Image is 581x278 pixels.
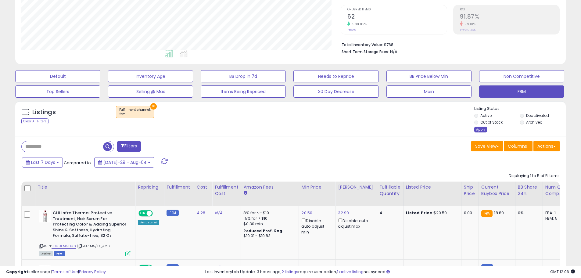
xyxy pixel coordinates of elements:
div: Amazon AI [138,220,159,225]
b: Total Inventory Value: [342,42,383,47]
span: 18.89 [494,210,504,216]
button: BB Drop in 7d [201,70,286,82]
button: Actions [533,141,560,151]
div: seller snap | | [6,269,106,275]
small: FBM [167,210,178,216]
div: Min Price [301,184,333,190]
b: CHI Infra Thermal Protective Treatment, Hair Serum For Protecting Color & Adding Superior Shine &... [53,210,127,240]
div: $0.30 min [243,221,294,227]
button: Inventory Age [108,70,193,82]
label: Out of Stock [480,120,503,125]
a: 32.99 [338,210,349,216]
div: Clear All Filters [21,118,48,124]
button: Main [386,85,472,98]
h2: 91.87% [460,13,559,21]
button: Last 7 Days [22,157,63,168]
span: Ordered Items [347,8,447,11]
button: Columns [504,141,533,151]
strong: Copyright [6,269,28,275]
small: Prev: 9 [347,28,356,32]
div: Fulfillment Cost [215,184,238,197]
a: 2 listings [282,269,298,275]
span: OFF [152,211,162,216]
label: Active [480,113,492,118]
button: FBM [479,85,564,98]
div: Repricing [138,184,161,190]
small: 588.89% [350,22,367,27]
div: Last InventoryLab Update: 3 hours ago, require user action, not synced. [205,269,575,275]
img: 31hmHMlLBNL._SL40_.jpg [39,210,51,222]
div: 15% for > $10 [243,216,294,221]
div: Displaying 1 to 5 of 5 items [509,173,560,179]
div: Current Buybox Price [481,184,513,197]
button: Items Being Repriced [201,85,286,98]
label: Archived [526,120,543,125]
div: 0% [518,210,538,216]
b: Reduced Prof. Rng. [243,228,283,233]
span: | SKU: MS/TX_4.28 [77,244,110,248]
a: N/A [215,210,222,216]
span: All listings currently available for purchase on Amazon [39,251,53,256]
button: Filters [117,141,141,152]
button: Non Competitive [479,70,564,82]
button: [DATE]-29 - Aug-04 [94,157,154,168]
span: N/A [390,49,397,55]
div: fbm [119,112,151,116]
p: Listing States: [474,106,566,112]
div: BB Share 24h. [518,184,540,197]
div: Fulfillment [167,184,191,190]
a: B000EM9D98 [52,244,76,249]
b: Short Term Storage Fees: [342,49,389,54]
div: FBA: 1 [545,210,565,216]
div: FBM: 5 [545,216,565,221]
button: BB Price Below Min [386,70,472,82]
div: Amazon Fees [243,184,296,190]
div: Disable auto adjust max [338,217,372,229]
div: Apply [474,127,487,132]
li: $768 [342,41,555,48]
b: Listed Price: [406,210,434,216]
div: 0.00 [464,210,474,216]
div: Disable auto adjust min [301,217,331,235]
div: $20.50 [406,210,457,216]
span: Columns [508,143,527,149]
a: 20.50 [301,210,312,216]
button: Default [15,70,100,82]
a: 1 active listing [337,269,364,275]
small: Amazon Fees. [243,190,247,196]
div: Num of Comp. [545,184,568,197]
button: Save View [471,141,503,151]
h5: Listings [32,108,56,117]
a: Privacy Policy [79,269,106,275]
h2: 62 [347,13,447,21]
div: Title [38,184,133,190]
div: Listed Price [406,184,459,190]
span: FBM [54,251,65,256]
button: × [150,103,157,110]
a: Terms of Use [52,269,78,275]
div: Cost [197,184,210,190]
button: Selling @ Max [108,85,193,98]
div: Fulfillable Quantity [379,184,400,197]
div: 8% for <= $10 [243,210,294,216]
span: Compared to: [64,160,92,166]
button: 30 Day Decrease [293,85,378,98]
button: Top Sellers [15,85,100,98]
div: [PERSON_NAME] [338,184,374,190]
small: FBA [481,210,493,217]
span: ROI [460,8,559,11]
div: ASIN: [39,210,131,255]
span: Fulfillment channel : [119,107,151,117]
div: Ship Price [464,184,476,197]
span: ON [139,211,147,216]
span: [DATE]-29 - Aug-04 [103,159,147,165]
small: Prev: 101.16% [460,28,475,32]
button: Needs to Reprice [293,70,378,82]
span: Last 7 Days [31,159,55,165]
div: $10.01 - $10.83 [243,233,294,239]
div: 4 [379,210,398,216]
a: 4.28 [197,210,206,216]
small: -9.18% [463,22,475,27]
span: 2025-08-12 12:06 GMT [550,269,575,275]
label: Deactivated [526,113,549,118]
